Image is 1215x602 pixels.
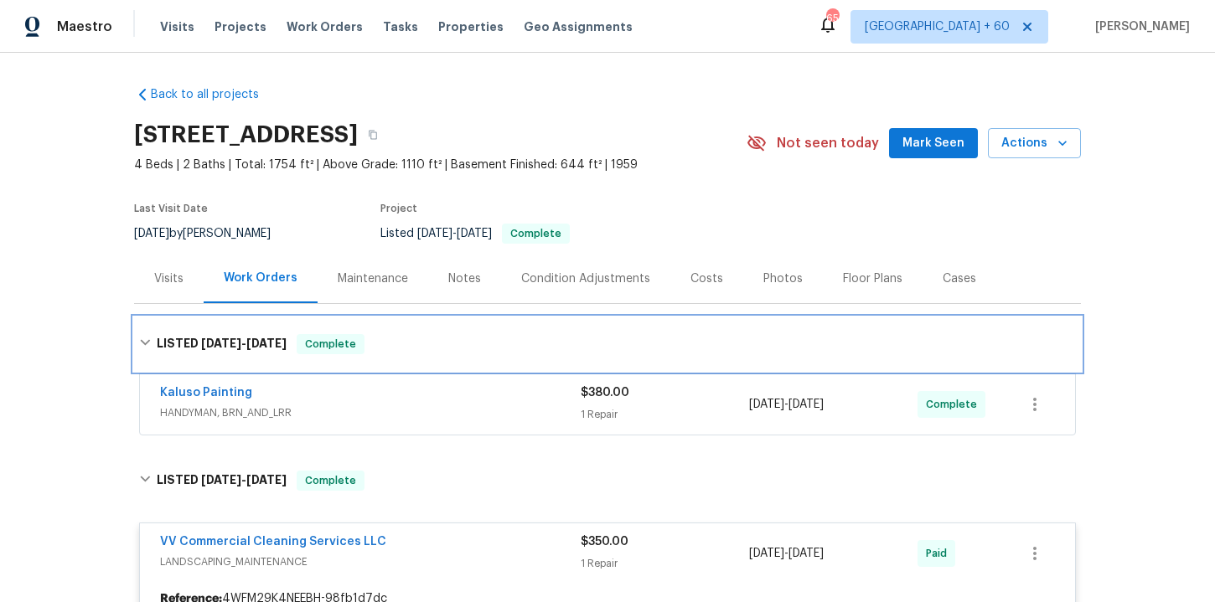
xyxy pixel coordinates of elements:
[134,224,291,244] div: by [PERSON_NAME]
[521,270,650,287] div: Condition Adjustments
[215,18,266,35] span: Projects
[777,135,879,152] span: Not seen today
[134,317,1081,371] div: LISTED [DATE]-[DATE]Complete
[749,548,784,559] span: [DATE]
[826,10,838,27] div: 650
[417,228,452,239] span: [DATE]
[902,133,964,154] span: Mark Seen
[201,474,241,486] span: [DATE]
[926,545,954,562] span: Paid
[763,270,803,287] div: Photos
[690,270,723,287] div: Costs
[1088,18,1190,35] span: [PERSON_NAME]
[298,472,363,489] span: Complete
[524,18,633,35] span: Geo Assignments
[380,203,417,214] span: Project
[788,399,824,410] span: [DATE]
[338,270,408,287] div: Maintenance
[504,229,568,239] span: Complete
[160,404,581,421] span: HANDYMAN, BRN_AND_LRR
[417,228,492,239] span: -
[581,387,629,399] span: $380.00
[448,270,481,287] div: Notes
[843,270,902,287] div: Floor Plans
[246,474,287,486] span: [DATE]
[943,270,976,287] div: Cases
[201,337,241,349] span: [DATE]
[749,396,824,413] span: -
[160,536,386,548] a: VV Commercial Cleaning Services LLC
[889,128,978,159] button: Mark Seen
[224,270,297,286] div: Work Orders
[287,18,363,35] span: Work Orders
[581,406,749,423] div: 1 Repair
[581,555,749,572] div: 1 Repair
[160,387,252,399] a: Kaluso Painting
[438,18,504,35] span: Properties
[160,553,581,570] span: LANDSCAPING_MAINTENANCE
[246,337,287,349] span: [DATE]
[134,454,1081,507] div: LISTED [DATE]-[DATE]Complete
[865,18,1010,35] span: [GEOGRAPHIC_DATA] + 60
[1001,133,1068,154] span: Actions
[988,128,1081,159] button: Actions
[358,120,388,150] button: Copy Address
[134,228,169,239] span: [DATE]
[926,396,984,413] span: Complete
[157,471,287,491] h6: LISTED
[154,270,184,287] div: Visits
[201,474,287,486] span: -
[298,336,363,352] span: Complete
[201,337,287,349] span: -
[157,334,287,354] h6: LISTED
[581,536,628,548] span: $350.00
[134,126,358,143] h2: [STREET_ADDRESS]
[749,545,824,562] span: -
[134,86,295,103] a: Back to all projects
[380,228,570,239] span: Listed
[457,228,492,239] span: [DATE]
[788,548,824,559] span: [DATE]
[749,399,784,410] span: [DATE]
[134,203,208,214] span: Last Visit Date
[383,21,418,33] span: Tasks
[134,157,747,173] span: 4 Beds | 2 Baths | Total: 1754 ft² | Above Grade: 1110 ft² | Basement Finished: 644 ft² | 1959
[160,18,194,35] span: Visits
[57,18,112,35] span: Maestro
